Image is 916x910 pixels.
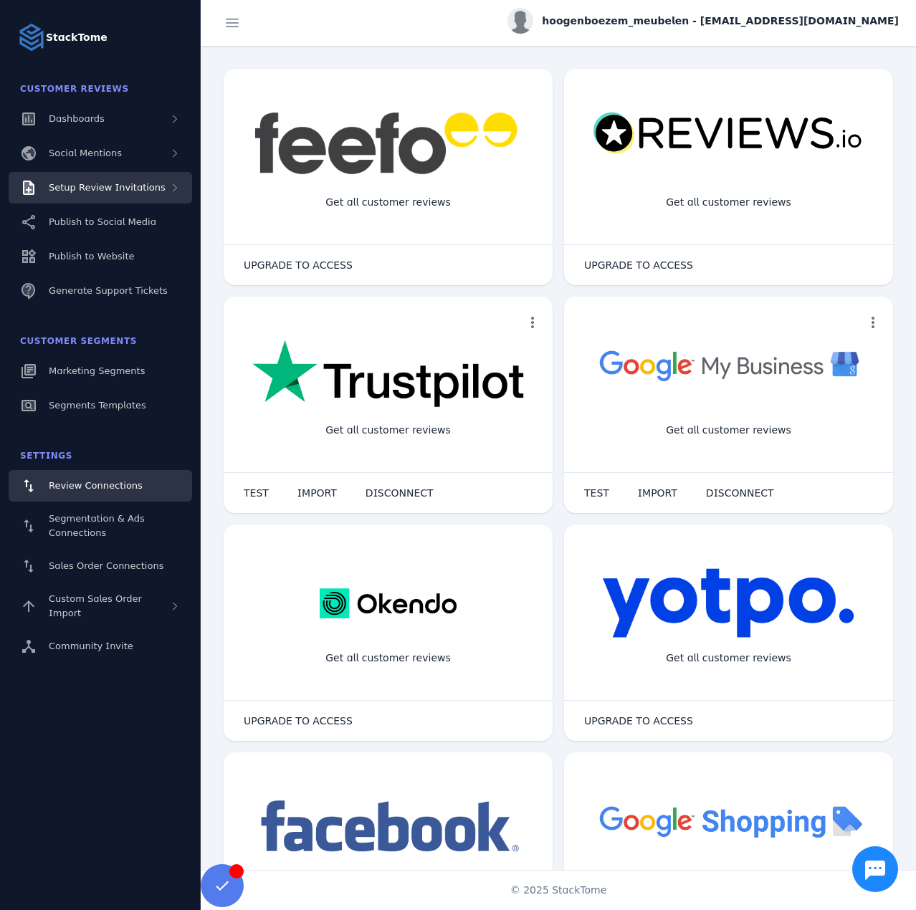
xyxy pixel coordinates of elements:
[49,641,133,651] span: Community Invite
[593,795,864,846] img: googleshopping.png
[252,795,524,859] img: facebook.png
[584,260,693,270] span: UPGRADE TO ACCESS
[654,183,803,221] div: Get all customer reviews
[297,488,337,498] span: IMPORT
[49,593,142,618] span: Custom Sales Order Import
[46,30,108,45] strong: StackTome
[49,400,146,411] span: Segments Templates
[9,355,192,387] a: Marketing Segments
[584,716,693,726] span: UPGRADE TO ACCESS
[49,285,168,296] span: Generate Support Tickets
[518,308,547,337] button: more
[20,84,129,94] span: Customer Reviews
[9,390,192,421] a: Segments Templates
[366,488,434,498] span: DISCONNECT
[49,560,163,571] span: Sales Order Connections
[9,550,192,582] a: Sales Order Connections
[570,479,624,507] button: TEST
[9,631,192,662] a: Community Invite
[9,275,192,307] a: Generate Support Tickets
[244,260,353,270] span: UPGRADE TO ACCESS
[351,479,448,507] button: DISCONNECT
[49,480,143,491] span: Review Connections
[320,567,457,639] img: okendo.webp
[314,411,462,449] div: Get all customer reviews
[9,504,192,547] a: Segmentation & Ads Connections
[49,148,122,158] span: Social Mentions
[584,488,609,498] span: TEST
[593,112,864,155] img: reviewsio.svg
[244,716,353,726] span: UPGRADE TO ACCESS
[9,241,192,272] a: Publish to Website
[49,251,134,262] span: Publish to Website
[314,183,462,221] div: Get all customer reviews
[49,216,156,227] span: Publish to Social Media
[283,479,351,507] button: IMPORT
[20,451,72,461] span: Settings
[507,8,899,34] button: hoogenboezem_meubelen - [EMAIL_ADDRESS][DOMAIN_NAME]
[510,883,607,898] span: © 2025 StackTome
[9,206,192,238] a: Publish to Social Media
[49,365,145,376] span: Marketing Segments
[49,113,105,124] span: Dashboards
[859,308,887,337] button: more
[49,513,145,538] span: Segmentation & Ads Connections
[706,488,774,498] span: DISCONNECT
[624,479,692,507] button: IMPORT
[570,707,707,735] button: UPGRADE TO ACCESS
[9,470,192,502] a: Review Connections
[229,707,367,735] button: UPGRADE TO ACCESS
[252,112,524,175] img: feefo.png
[229,479,283,507] button: TEST
[49,182,166,193] span: Setup Review Invitations
[638,488,677,498] span: IMPORT
[17,23,46,52] img: Logo image
[542,14,899,29] span: hoogenboezem_meubelen - [EMAIL_ADDRESS][DOMAIN_NAME]
[20,336,137,346] span: Customer Segments
[244,488,269,498] span: TEST
[692,479,788,507] button: DISCONNECT
[507,8,533,34] img: profile.jpg
[252,340,524,410] img: trustpilot.png
[570,251,707,279] button: UPGRADE TO ACCESS
[229,251,367,279] button: UPGRADE TO ACCESS
[602,567,855,639] img: yotpo.png
[314,639,462,677] div: Get all customer reviews
[654,639,803,677] div: Get all customer reviews
[593,340,864,391] img: googlebusiness.png
[654,411,803,449] div: Get all customer reviews
[644,867,813,905] div: Import Products from Google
